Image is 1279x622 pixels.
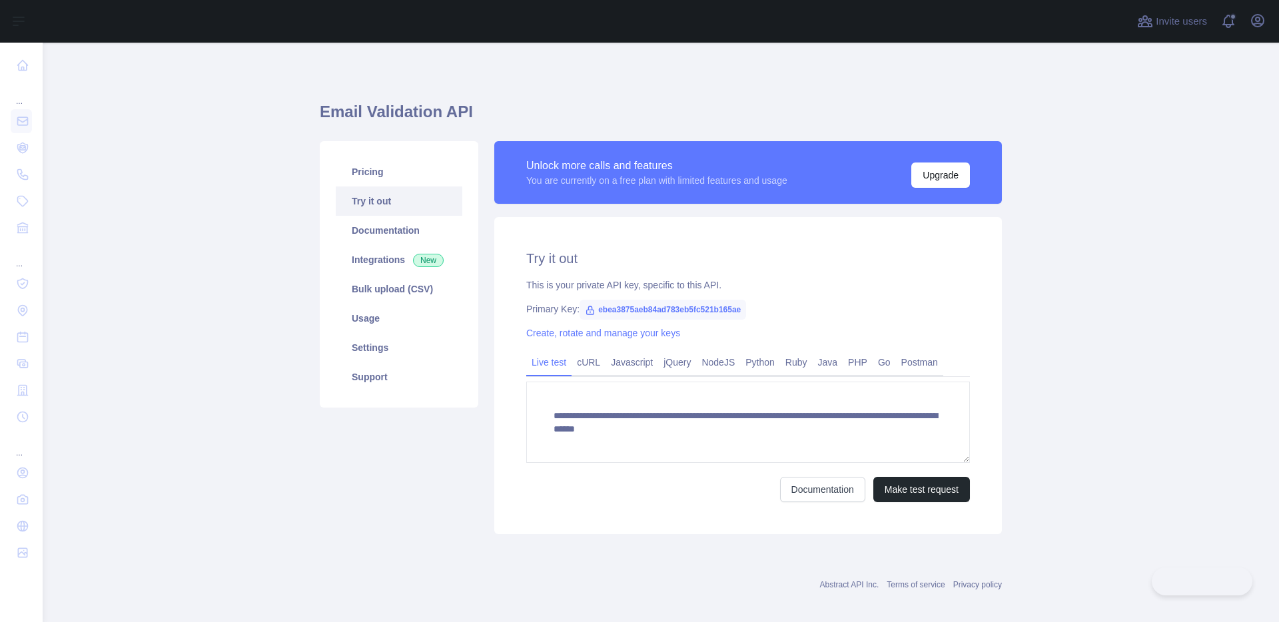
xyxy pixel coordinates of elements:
[413,254,444,267] span: New
[526,302,970,316] div: Primary Key:
[780,352,813,373] a: Ruby
[320,101,1002,133] h1: Email Validation API
[572,352,606,373] a: cURL
[780,477,865,502] a: Documentation
[526,174,787,187] div: You are currently on a free plan with limited features and usage
[526,278,970,292] div: This is your private API key, specific to this API.
[1134,11,1210,32] button: Invite users
[336,274,462,304] a: Bulk upload (CSV)
[526,158,787,174] div: Unlock more calls and features
[873,477,970,502] button: Make test request
[1156,14,1207,29] span: Invite users
[580,300,746,320] span: ebea3875aeb84ad783eb5fc521b165ae
[336,333,462,362] a: Settings
[820,580,879,589] a: Abstract API Inc.
[11,242,32,269] div: ...
[740,352,780,373] a: Python
[1152,567,1252,595] iframe: Toggle Customer Support
[696,352,740,373] a: NodeJS
[336,304,462,333] a: Usage
[813,352,843,373] a: Java
[911,162,970,188] button: Upgrade
[11,80,32,107] div: ...
[526,352,572,373] a: Live test
[526,249,970,268] h2: Try it out
[953,580,1002,589] a: Privacy policy
[336,186,462,216] a: Try it out
[11,432,32,458] div: ...
[336,245,462,274] a: Integrations New
[526,328,680,338] a: Create, rotate and manage your keys
[873,352,896,373] a: Go
[336,157,462,186] a: Pricing
[843,352,873,373] a: PHP
[336,362,462,392] a: Support
[336,216,462,245] a: Documentation
[896,352,943,373] a: Postman
[606,352,658,373] a: Javascript
[887,580,945,589] a: Terms of service
[658,352,696,373] a: jQuery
